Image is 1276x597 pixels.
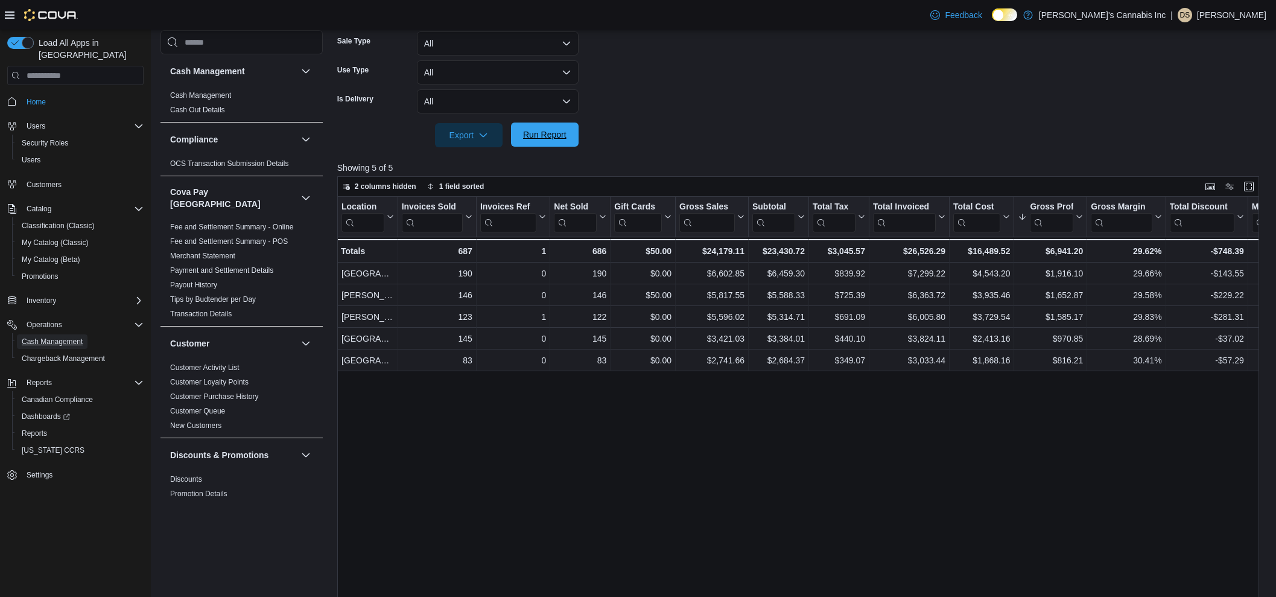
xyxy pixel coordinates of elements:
[480,332,546,346] div: 0
[341,267,394,281] div: [GEOGRAPHIC_DATA]
[752,354,805,368] div: $2,684.37
[170,392,259,401] a: Customer Purchase History
[160,360,323,438] div: Customer
[614,244,671,258] div: $50.00
[12,152,148,168] button: Users
[1169,202,1234,213] div: Total Discount
[1170,8,1173,22] p: |
[2,316,148,333] button: Operations
[752,267,805,281] div: $6,459.30
[1018,244,1083,258] div: $6,941.20
[337,94,373,104] label: Is Delivery
[22,318,67,332] button: Operations
[12,234,148,251] button: My Catalog (Classic)
[170,295,256,304] span: Tips by Budtender per Day
[1030,202,1073,232] div: Gross Profit
[27,97,46,107] span: Home
[22,468,57,482] a: Settings
[170,237,288,246] a: Fee and Settlement Summary - POS
[170,337,296,350] button: Customer
[401,202,462,213] div: Invoices Sold
[813,202,855,213] div: Total Tax
[27,121,45,131] span: Users
[170,105,225,115] span: Cash Out Details
[27,204,51,214] span: Catalog
[554,289,606,303] div: 146
[873,289,945,303] div: $6,363.72
[1091,310,1161,325] div: 29.83%
[2,374,148,391] button: Reports
[12,333,148,350] button: Cash Management
[337,36,370,46] label: Sale Type
[1018,267,1083,281] div: $1,916.10
[1018,310,1083,325] div: $1,585.17
[1242,179,1256,194] button: Enter fullscreen
[679,244,744,258] div: $24,179.11
[945,9,982,21] span: Feedback
[12,391,148,408] button: Canadian Compliance
[22,238,89,247] span: My Catalog (Classic)
[17,443,144,458] span: Washington CCRS
[341,202,394,232] button: Location
[170,251,235,261] span: Merchant Statement
[17,392,144,407] span: Canadian Compliance
[401,310,472,325] div: 123
[22,177,144,192] span: Customers
[170,449,268,461] h3: Discounts & Promotions
[22,221,95,231] span: Classification (Classic)
[17,252,144,267] span: My Catalog (Beta)
[22,337,83,346] span: Cash Management
[27,378,52,388] span: Reports
[873,244,945,258] div: $26,526.29
[17,409,75,424] a: Dashboards
[1018,354,1083,368] div: $816.21
[341,332,394,346] div: [GEOGRAPHIC_DATA]
[953,354,1010,368] div: $1,868.16
[170,252,235,260] a: Merchant Statement
[17,426,52,441] a: Reports
[417,31,579,56] button: All
[170,337,209,350] h3: Customer
[299,132,313,147] button: Compliance
[338,179,421,194] button: 2 columns hidden
[435,123,503,147] button: Export
[873,202,936,213] div: Total Invoiced
[813,354,865,368] div: $349.07
[22,375,144,390] span: Reports
[953,289,1010,303] div: $3,935.46
[341,289,394,303] div: [PERSON_NAME]
[401,332,472,346] div: 145
[480,310,546,325] div: 1
[1203,179,1217,194] button: Keyboard shortcuts
[1169,267,1243,281] div: -$143.55
[480,202,536,213] div: Invoices Ref
[17,426,144,441] span: Reports
[2,466,148,484] button: Settings
[1178,8,1192,22] div: Dashwinder Singh
[523,129,567,141] span: Run Report
[22,138,68,148] span: Security Roles
[22,293,144,308] span: Inventory
[17,351,110,366] a: Chargeback Management
[953,202,1000,213] div: Total Cost
[554,244,606,258] div: 686
[17,235,144,250] span: My Catalog (Classic)
[17,153,144,167] span: Users
[2,92,148,110] button: Home
[953,202,1000,232] div: Total Cost
[27,320,62,330] span: Operations
[170,489,227,499] span: Promotion Details
[22,255,80,264] span: My Catalog (Beta)
[170,363,240,372] a: Customer Activity List
[299,448,313,462] button: Discounts & Promotions
[170,133,218,145] h3: Compliance
[813,332,865,346] div: $440.10
[17,334,87,349] a: Cash Management
[12,425,148,442] button: Reports
[22,412,70,421] span: Dashboards
[17,219,100,233] a: Classification (Classic)
[992,8,1017,21] input: Dark Mode
[614,202,662,213] div: Gift Cards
